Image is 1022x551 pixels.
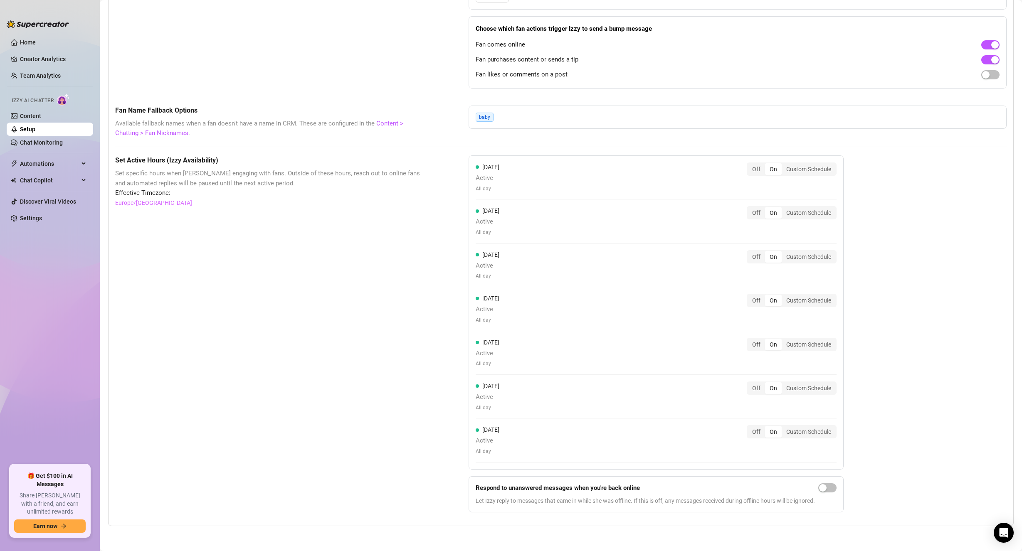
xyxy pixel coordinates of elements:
[765,207,782,219] div: On
[748,295,765,306] div: Off
[57,93,70,106] img: AI Chatter
[476,360,499,368] span: All day
[994,523,1014,543] div: Open Intercom Messenger
[482,295,499,302] span: [DATE]
[482,164,499,170] span: [DATE]
[782,382,836,394] div: Custom Schedule
[476,349,499,359] span: Active
[20,126,35,133] a: Setup
[476,229,499,236] span: All day
[782,163,836,175] div: Custom Schedule
[748,426,765,438] div: Off
[747,250,837,263] div: segmented control
[20,198,76,205] a: Discover Viral Videos
[765,382,782,394] div: On
[476,316,499,324] span: All day
[476,404,499,412] span: All day
[115,169,427,188] span: Set specific hours when [PERSON_NAME] engaging with fans. Outside of these hours, reach out to on...
[476,305,499,315] span: Active
[476,40,525,50] span: Fan comes online
[748,382,765,394] div: Off
[20,39,36,46] a: Home
[20,52,86,66] a: Creator Analytics
[782,251,836,263] div: Custom Schedule
[476,448,499,455] span: All day
[115,119,427,138] span: Available fallback names when a fan doesn't have a name in CRM. These are configured in the .
[765,251,782,263] div: On
[476,436,499,446] span: Active
[11,177,16,183] img: Chat Copilot
[747,206,837,219] div: segmented control
[14,472,86,488] span: 🎁 Get $100 in AI Messages
[765,295,782,306] div: On
[476,392,499,402] span: Active
[115,106,427,116] h5: Fan Name Fallback Options
[765,426,782,438] div: On
[20,113,41,119] a: Content
[765,163,782,175] div: On
[14,519,86,533] button: Earn nowarrow-right
[747,162,837,176] div: segmented control
[748,339,765,350] div: Off
[33,523,57,529] span: Earn now
[476,185,499,193] span: All day
[482,383,499,389] span: [DATE]
[476,496,815,505] span: Let Izzy reply to messages that came in while she was offline. If this is off, any messages recei...
[20,215,42,221] a: Settings
[11,160,17,167] span: thunderbolt
[20,157,79,170] span: Automations
[748,207,765,219] div: Off
[747,294,837,307] div: segmented control
[747,381,837,395] div: segmented control
[482,251,499,258] span: [DATE]
[782,339,836,350] div: Custom Schedule
[782,295,836,306] div: Custom Schedule
[14,492,86,516] span: Share [PERSON_NAME] with a friend, and earn unlimited rewards
[115,155,427,165] h5: Set Active Hours (Izzy Availability)
[115,198,192,207] a: Europe/[GEOGRAPHIC_DATA]
[782,207,836,219] div: Custom Schedule
[476,217,499,227] span: Active
[765,339,782,350] div: On
[747,425,837,438] div: segmented control
[747,338,837,351] div: segmented control
[782,426,836,438] div: Custom Schedule
[476,55,578,65] span: Fan purchases content or sends a tip
[61,523,67,529] span: arrow-right
[115,188,427,198] span: Effective Timezone:
[748,251,765,263] div: Off
[748,163,765,175] div: Off
[476,113,494,122] span: baby
[476,272,499,280] span: All day
[476,173,499,183] span: Active
[7,20,69,28] img: logo-BBDzfeDw.svg
[476,25,652,32] strong: Choose which fan actions trigger Izzy to send a bump message
[20,72,61,79] a: Team Analytics
[482,339,499,346] span: [DATE]
[20,174,79,187] span: Chat Copilot
[476,484,640,492] strong: Respond to unanswered messages when you're back online
[476,70,568,80] span: Fan likes or comments on a post
[482,207,499,214] span: [DATE]
[476,261,499,271] span: Active
[12,97,54,105] span: Izzy AI Chatter
[20,139,63,146] a: Chat Monitoring
[482,426,499,433] span: [DATE]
